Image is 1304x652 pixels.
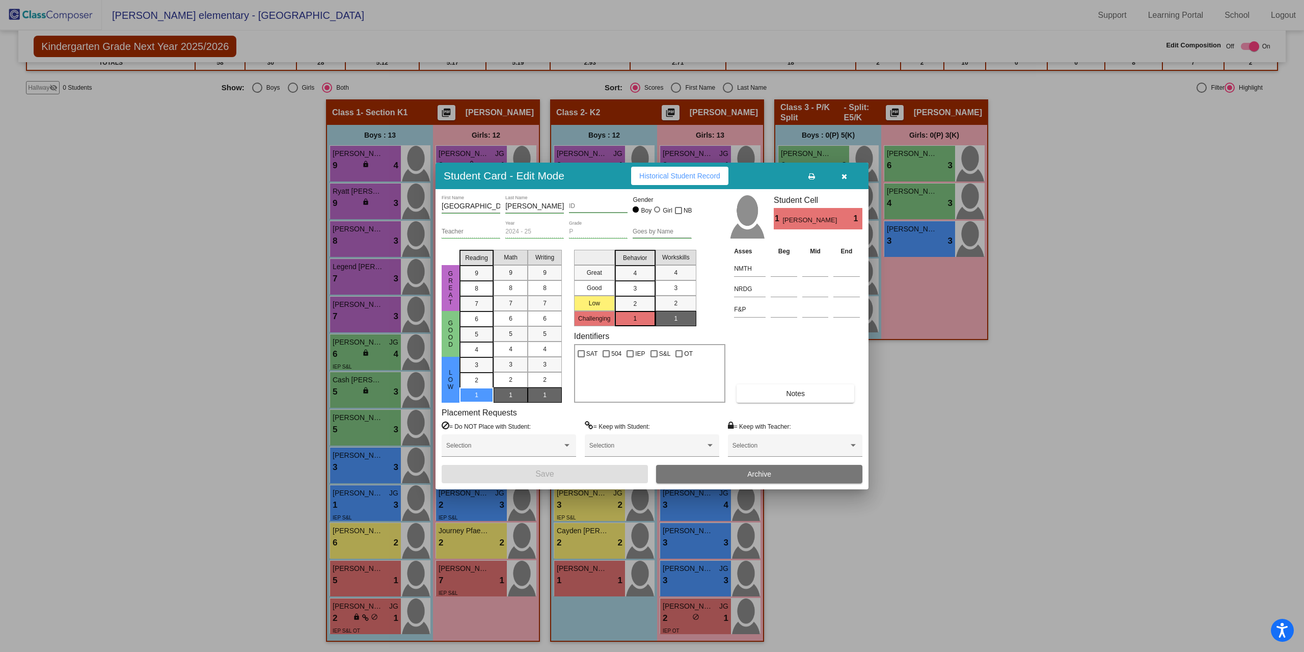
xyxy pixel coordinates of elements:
[543,314,547,323] span: 6
[734,281,766,297] input: assessment
[475,269,478,278] span: 9
[543,329,547,338] span: 5
[475,330,478,339] span: 5
[475,360,478,370] span: 3
[475,315,478,324] span: 6
[774,213,782,225] span: 1
[633,195,691,204] mat-label: Gender
[747,470,771,478] span: Archive
[633,228,691,236] input: goes by name
[475,390,478,400] span: 1
[465,253,488,263] span: Reading
[734,261,766,276] input: assessment
[509,314,512,323] span: 6
[662,206,672,215] div: Girl
[543,345,547,354] span: 4
[509,268,512,277] span: 9
[684,348,693,360] span: OT
[831,246,862,257] th: End
[535,470,554,478] span: Save
[442,421,531,431] label: = Do NOT Place with Student:
[786,389,805,398] span: Notes
[674,314,677,323] span: 1
[633,314,637,323] span: 1
[635,348,645,360] span: IEP
[731,246,768,257] th: Asses
[475,345,478,354] span: 4
[543,299,547,308] span: 7
[800,246,831,257] th: Mid
[509,283,512,293] span: 8
[444,169,564,182] h3: Student Card - Edit Mode
[509,375,512,384] span: 2
[446,320,455,348] span: Good
[662,253,690,262] span: Workskills
[633,299,637,308] span: 2
[641,206,652,215] div: Boy
[446,270,455,306] span: Great
[586,348,597,360] span: SAT
[768,246,800,257] th: Beg
[569,228,628,236] input: grade
[585,421,650,431] label: = Keep with Student:
[734,302,766,317] input: assessment
[737,384,854,403] button: Notes
[535,253,554,262] span: Writing
[684,204,692,217] span: NB
[509,299,512,308] span: 7
[674,283,677,293] span: 3
[574,331,609,341] label: Identifiers
[475,376,478,385] span: 2
[446,369,455,390] span: Low
[475,284,478,293] span: 8
[509,345,512,354] span: 4
[509,329,512,338] span: 5
[782,215,839,225] span: [PERSON_NAME]
[543,390,547,400] span: 1
[854,213,862,225] span: 1
[659,348,671,360] span: S&L
[674,268,677,277] span: 4
[631,167,728,185] button: Historical Student Record
[442,465,648,483] button: Save
[475,299,478,308] span: 7
[674,299,677,308] span: 2
[543,268,547,277] span: 9
[442,228,500,236] input: teacher
[504,253,518,262] span: Math
[633,269,637,278] span: 4
[505,228,564,236] input: year
[639,172,720,180] span: Historical Student Record
[509,390,512,400] span: 1
[656,465,862,483] button: Archive
[611,348,621,360] span: 504
[509,360,512,369] span: 3
[543,283,547,293] span: 8
[543,360,547,369] span: 3
[728,421,791,431] label: = Keep with Teacher:
[633,284,637,293] span: 3
[543,375,547,384] span: 2
[623,253,647,263] span: Behavior
[774,195,862,205] h3: Student Cell
[442,408,517,418] label: Placement Requests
